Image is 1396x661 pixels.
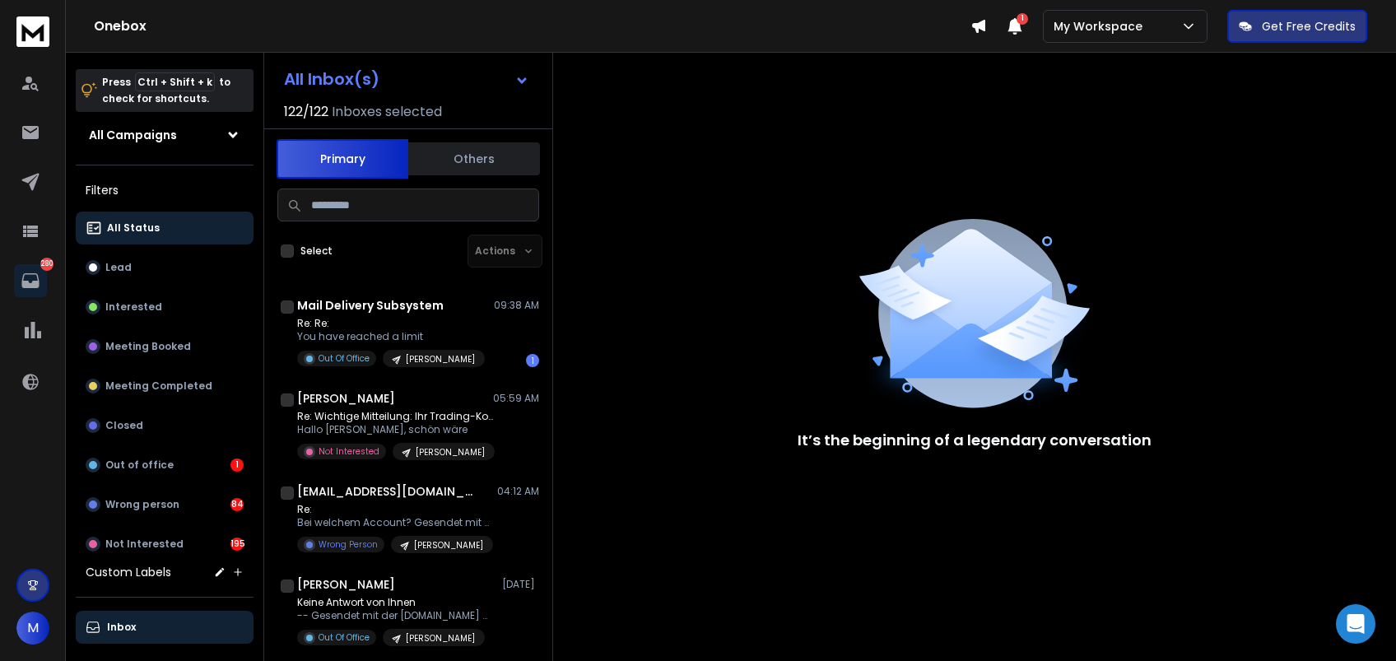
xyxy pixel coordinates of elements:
[284,102,328,122] span: 122 / 122
[319,445,379,458] p: Not Interested
[494,299,539,312] p: 09:38 AM
[493,392,539,405] p: 05:59 AM
[86,564,171,580] h3: Custom Labels
[297,410,495,423] p: Re: Wichtige Mitteilung: Ihr Trading-Konto
[406,353,475,365] p: [PERSON_NAME]
[297,390,395,407] h1: [PERSON_NAME]
[230,498,244,511] div: 84
[76,291,254,324] button: Interested
[414,539,483,552] p: [PERSON_NAME]
[297,503,495,516] p: Re:
[502,578,539,591] p: [DATE]
[1054,18,1149,35] p: My Workspace
[105,498,179,511] p: Wrong person
[76,370,254,403] button: Meeting Completed
[16,612,49,645] button: M
[497,485,539,498] p: 04:12 AM
[76,212,254,244] button: All Status
[40,258,54,271] p: 280
[230,538,244,551] div: 195
[105,261,132,274] p: Lead
[105,340,191,353] p: Meeting Booked
[230,459,244,472] div: 1
[105,379,212,393] p: Meeting Completed
[105,459,174,472] p: Out of office
[332,102,442,122] h3: Inboxes selected
[319,631,370,644] p: Out Of Office
[297,317,485,330] p: Re: Re:
[1262,18,1356,35] p: Get Free Credits
[319,538,378,551] p: Wrong Person
[297,576,395,593] h1: [PERSON_NAME]
[406,632,475,645] p: [PERSON_NAME]
[76,449,254,482] button: Out of office1
[297,609,495,622] p: -- Gesendet mit der [DOMAIN_NAME] Mail
[76,179,254,202] h3: Filters
[1336,604,1375,644] div: Open Intercom Messenger
[94,16,970,36] h1: Onebox
[76,251,254,284] button: Lead
[135,72,215,91] span: Ctrl + Shift + k
[105,538,184,551] p: Not Interested
[1227,10,1367,43] button: Get Free Credits
[297,483,478,500] h1: [EMAIL_ADDRESS][DOMAIN_NAME]
[416,446,485,459] p: [PERSON_NAME]
[16,16,49,47] img: logo
[297,516,495,529] p: Bei welchem Account? Gesendet mit der
[76,409,254,442] button: Closed
[107,221,160,235] p: All Status
[297,423,495,436] p: Hallo [PERSON_NAME], schön wäre
[102,74,230,107] p: Press to check for shortcuts.
[297,297,444,314] h1: Mail Delivery Subsystem
[798,429,1152,452] p: It’s the beginning of a legendary conversation
[300,244,333,258] label: Select
[107,621,136,634] p: Inbox
[76,330,254,363] button: Meeting Booked
[105,300,162,314] p: Interested
[76,611,254,644] button: Inbox
[277,139,408,179] button: Primary
[297,596,495,609] p: Keine Antwort von Ihnen
[408,141,540,177] button: Others
[526,354,539,367] div: 1
[76,488,254,521] button: Wrong person84
[297,330,485,343] p: You have reached a limit
[319,352,370,365] p: Out Of Office
[76,528,254,561] button: Not Interested195
[76,119,254,151] button: All Campaigns
[271,63,542,95] button: All Inbox(s)
[1017,13,1028,25] span: 1
[14,264,47,297] a: 280
[284,71,379,87] h1: All Inbox(s)
[105,419,143,432] p: Closed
